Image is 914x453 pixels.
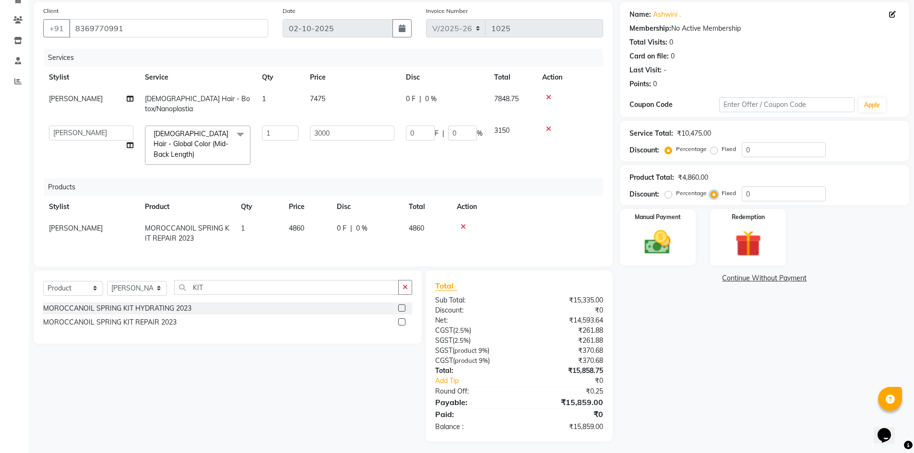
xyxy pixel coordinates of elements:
[719,97,855,112] input: Enter Offer / Coupon Code
[310,94,325,103] span: 7475
[145,224,229,243] span: MOROCCANOIL SPRING KIT REPAIR 2023
[428,422,519,432] div: Balance :
[732,213,765,221] label: Redemption
[428,376,534,386] a: Add Tip
[331,196,403,218] th: Disc
[519,356,610,366] div: ₹370.68
[519,346,610,356] div: ₹370.68
[451,196,603,218] th: Action
[43,19,70,37] button: +91
[43,317,177,327] div: MOROCCANOIL SPRING KIT REPAIR 2023
[629,173,674,183] div: Product Total:
[519,396,610,408] div: ₹15,859.00
[428,325,519,336] div: ( )
[519,295,610,305] div: ₹15,335.00
[154,129,228,159] span: [DEMOGRAPHIC_DATA] Hair - Global Color (Mid-Back Length)
[671,51,675,61] div: 0
[722,145,736,153] label: Fixed
[519,336,610,346] div: ₹261.88
[454,337,469,344] span: 2.5%
[494,94,519,103] span: 7848.75
[435,336,452,345] span: SGST
[241,224,245,232] span: 1
[442,128,444,139] span: |
[428,386,519,396] div: Round Off:
[139,67,256,88] th: Service
[400,67,488,88] th: Disc
[43,303,191,314] div: MOROCCANOIL SPRING KIT HYDRATING 2023
[622,273,907,283] a: Continue Without Payment
[629,79,651,89] div: Points:
[419,94,421,104] span: |
[304,67,400,88] th: Price
[477,128,483,139] span: %
[722,189,736,197] label: Fixed
[43,67,139,88] th: Stylist
[479,357,488,364] span: 9%
[43,196,139,218] th: Stylist
[435,356,453,365] span: CGST
[455,326,469,334] span: 2.5%
[858,98,886,112] button: Apply
[44,49,610,67] div: Services
[629,128,673,139] div: Service Total:
[283,196,331,218] th: Price
[519,422,610,432] div: ₹15,859.00
[629,37,667,47] div: Total Visits:
[337,223,346,233] span: 0 F
[519,305,610,315] div: ₹0
[677,128,711,139] div: ₹10,475.00
[636,227,679,257] img: _cash.svg
[49,94,103,103] span: [PERSON_NAME]
[676,145,707,153] label: Percentage
[403,196,451,218] th: Total
[428,305,519,315] div: Discount:
[435,128,439,139] span: F
[534,376,610,386] div: ₹0
[435,346,452,355] span: SGST
[669,37,673,47] div: 0
[536,67,603,88] th: Action
[629,23,900,34] div: No Active Membership
[653,10,681,20] a: Ashwini .
[455,357,477,364] span: product
[428,315,519,325] div: Net:
[428,396,519,408] div: Payable:
[428,295,519,305] div: Sub Total:
[428,336,519,346] div: ( )
[428,356,519,366] div: ( )
[43,7,59,15] label: Client
[69,19,268,37] input: Search by Name/Mobile/Email/Code
[428,346,519,356] div: ( )
[428,408,519,420] div: Paid:
[145,94,250,113] span: [DEMOGRAPHIC_DATA] Hair - Botox/Nanoplastia
[139,196,235,218] th: Product
[494,126,510,135] span: 3150
[406,94,415,104] span: 0 F
[425,94,437,104] span: 0 %
[488,67,536,88] th: Total
[235,196,283,218] th: Qty
[519,325,610,336] div: ₹261.88
[454,347,477,354] span: product
[283,7,296,15] label: Date
[519,315,610,325] div: ₹14,593.64
[356,223,368,233] span: 0 %
[44,178,610,196] div: Products
[629,189,659,199] div: Discount:
[676,189,707,197] label: Percentage
[256,67,304,88] th: Qty
[194,150,199,159] a: x
[435,326,453,335] span: CGST
[519,386,610,396] div: ₹0.25
[49,224,103,232] span: [PERSON_NAME]
[519,408,610,420] div: ₹0
[174,280,399,295] input: Search or Scan
[635,213,681,221] label: Manual Payment
[653,79,657,89] div: 0
[262,94,266,103] span: 1
[426,7,468,15] label: Invoice Number
[727,227,770,260] img: _gift.svg
[874,415,904,443] iframe: chat widget
[409,224,424,232] span: 4860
